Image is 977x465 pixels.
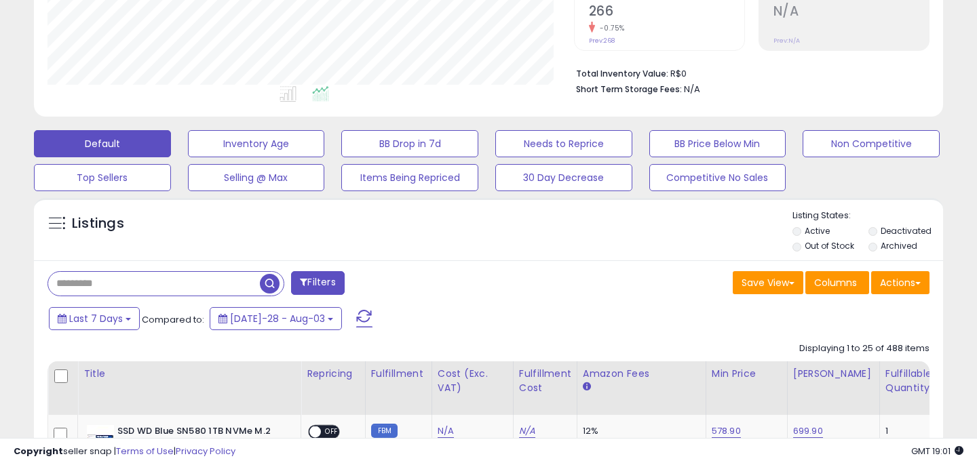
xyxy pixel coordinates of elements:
[799,342,930,355] div: Displaying 1 to 25 of 488 items
[495,130,632,157] button: Needs to Reprice
[576,83,682,95] b: Short Term Storage Fees:
[14,445,235,458] div: seller snap | |
[72,214,124,233] h5: Listings
[881,240,917,251] label: Archived
[911,445,963,458] span: 2025-08-11 19:01 GMT
[773,3,929,22] h2: N/A
[142,313,204,326] span: Compared to:
[341,164,478,191] button: Items Being Repriced
[438,367,507,395] div: Cost (Exc. VAT)
[576,64,919,81] li: R$0
[341,130,478,157] button: BB Drop in 7d
[116,445,174,458] a: Terms of Use
[793,424,823,438] a: 699.90
[230,312,325,325] span: [DATE]-28 - Aug-03
[885,367,932,395] div: Fulfillable Quantity
[583,367,700,381] div: Amazon Fees
[814,276,857,289] span: Columns
[649,130,786,157] button: BB Price Below Min
[210,307,342,330] button: [DATE]-28 - Aug-03
[83,367,295,381] div: Title
[14,445,63,458] strong: Copyright
[371,367,426,381] div: Fulfillment
[188,130,325,157] button: Inventory Age
[34,164,171,191] button: Top Sellers
[438,424,454,438] a: N/A
[49,307,140,330] button: Last 7 Days
[188,164,325,191] button: Selling @ Max
[519,367,571,395] div: Fulfillment Cost
[793,367,874,381] div: [PERSON_NAME]
[871,271,930,294] button: Actions
[371,424,398,438] small: FBM
[773,37,800,45] small: Prev: N/A
[792,209,944,222] p: Listing States:
[291,271,344,295] button: Filters
[805,240,854,251] label: Out of Stock
[649,164,786,191] button: Competitive No Sales
[69,312,123,325] span: Last 7 Days
[805,271,869,294] button: Columns
[519,424,535,438] a: N/A
[176,445,235,458] a: Privacy Policy
[803,130,940,157] button: Non Competitive
[733,271,803,294] button: Save View
[589,3,744,22] h2: 266
[712,367,782,381] div: Min Price
[583,381,591,393] small: Amazon Fees.
[576,68,668,79] b: Total Inventory Value:
[589,37,615,45] small: Prev: 268
[684,83,700,96] span: N/A
[805,225,830,237] label: Active
[595,23,625,33] small: -0.75%
[712,424,741,438] a: 578.90
[495,164,632,191] button: 30 Day Decrease
[881,225,932,237] label: Deactivated
[307,367,360,381] div: Repricing
[34,130,171,157] button: Default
